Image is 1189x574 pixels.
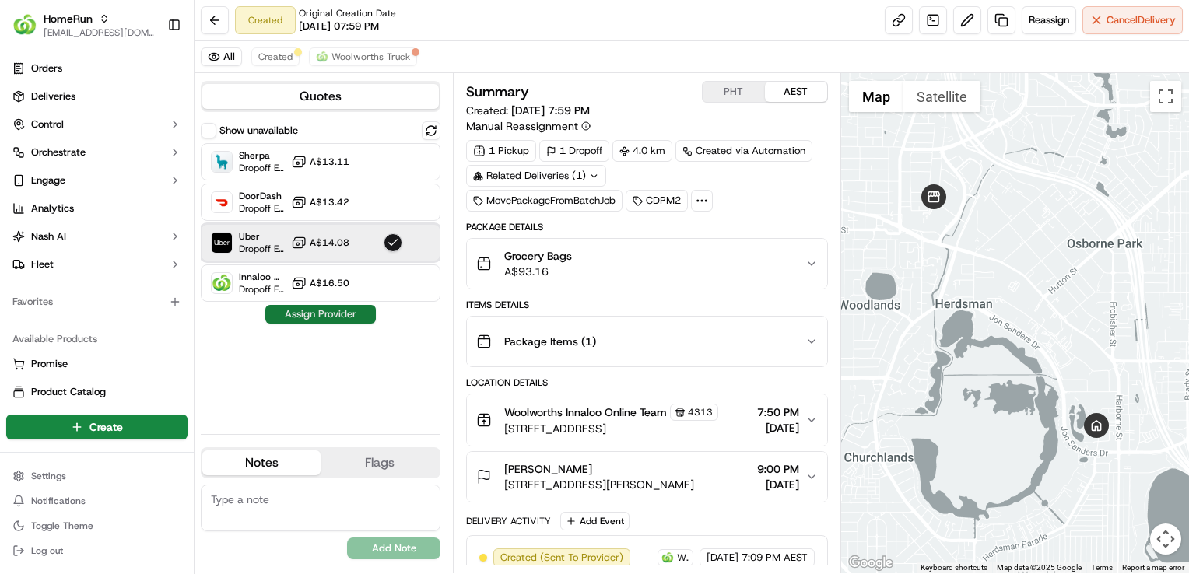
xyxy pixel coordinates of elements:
[212,273,232,293] img: Woolworths Truck
[6,140,188,165] button: Orchestrate
[6,465,188,487] button: Settings
[44,26,155,39] span: [EMAIL_ADDRESS][DOMAIN_NAME]
[707,551,738,565] span: [DATE]
[467,239,826,289] button: Grocery BagsA$93.16
[251,47,300,66] button: Created
[6,380,188,404] button: Product Catalog
[500,551,623,565] span: Created (Sent To Provider)
[903,81,980,112] button: Show satellite imagery
[310,156,349,168] span: A$13.11
[239,230,285,243] span: Uber
[1107,13,1176,27] span: Cancel Delivery
[291,275,349,291] button: A$16.50
[31,357,68,371] span: Promise
[1150,523,1181,555] button: Map camera controls
[997,563,1082,572] span: Map data ©2025 Google
[31,117,64,131] span: Control
[504,421,718,436] span: [STREET_ADDRESS]
[6,490,188,512] button: Notifications
[6,252,188,277] button: Fleet
[504,477,694,492] span: [STREET_ADDRESS][PERSON_NAME]
[212,192,232,212] img: DoorDash
[212,152,232,172] img: Sherpa
[291,154,349,170] button: A$13.11
[201,47,242,66] button: All
[757,477,799,492] span: [DATE]
[239,190,285,202] span: DoorDash
[504,248,572,264] span: Grocery Bags
[466,515,551,527] div: Delivery Activity
[675,140,812,162] a: Created via Automation
[239,149,285,162] span: Sherpa
[1150,81,1181,112] button: Toggle fullscreen view
[504,404,667,420] span: Woolworths Innaloo Online Team
[539,140,609,162] div: 1 Dropoff
[239,243,285,255] span: Dropoff ETA 47 minutes
[845,553,896,573] img: Google
[310,196,349,208] span: A$13.42
[466,118,578,134] span: Manual Reassignment
[921,562,987,573] button: Keyboard shortcuts
[89,419,123,435] span: Create
[1029,13,1069,27] span: Reassign
[6,224,188,249] button: Nash AI
[1022,6,1076,34] button: Reassign
[291,235,349,250] button: A$14.08
[6,56,188,81] a: Orders
[466,190,623,212] div: MovePackageFromBatchJob
[742,551,808,565] span: 7:09 PM AEST
[31,385,106,399] span: Product Catalog
[466,118,591,134] button: Manual Reassignment
[6,112,188,137] button: Control
[466,221,827,233] div: Package Details
[12,385,181,399] a: Product Catalog
[239,271,285,283] span: Innaloo 60min SVPOC
[31,145,86,159] span: Orchestrate
[765,82,827,102] button: AEST
[504,264,572,279] span: A$93.16
[310,277,349,289] span: A$16.50
[316,51,328,63] img: ww.png
[202,450,321,475] button: Notes
[219,124,298,138] label: Show unavailable
[560,512,630,530] button: Add Event
[504,461,592,477] span: [PERSON_NAME]
[12,12,37,37] img: HomeRun
[44,11,93,26] button: HomeRun
[466,299,827,311] div: Items Details
[467,394,826,446] button: Woolworths Innaloo Online Team4313[STREET_ADDRESS]7:50 PM[DATE]
[6,352,188,376] button: Promise
[6,515,188,537] button: Toggle Theme
[31,61,62,75] span: Orders
[6,327,188,352] div: Available Products
[6,168,188,193] button: Engage
[466,165,606,187] div: Related Deliveries (1)
[31,257,54,271] span: Fleet
[466,103,590,118] span: Created:
[6,289,188,314] div: Favorites
[677,551,689,564] span: Woolworths Truck
[6,540,188,562] button: Log out
[321,450,439,475] button: Flags
[1122,563,1184,572] a: Report a map error
[239,162,285,174] span: Dropoff ETA 2 hours
[202,84,439,109] button: Quotes
[299,7,396,19] span: Original Creation Date
[31,89,75,103] span: Deliveries
[258,51,293,63] span: Created
[31,495,86,507] span: Notifications
[467,452,826,502] button: [PERSON_NAME][STREET_ADDRESS][PERSON_NAME]9:00 PM[DATE]
[845,553,896,573] a: Open this area in Google Maps (opens a new window)
[6,6,161,44] button: HomeRunHomeRun[EMAIL_ADDRESS][DOMAIN_NAME]
[688,406,713,418] span: 4313
[6,196,188,221] a: Analytics
[626,190,688,212] div: CDPM2
[239,283,285,296] span: Dropoff ETA -
[31,201,74,215] span: Analytics
[291,194,349,210] button: A$13.42
[310,236,349,249] span: A$14.08
[466,140,536,162] div: 1 Pickup
[466,376,827,389] div: Location Details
